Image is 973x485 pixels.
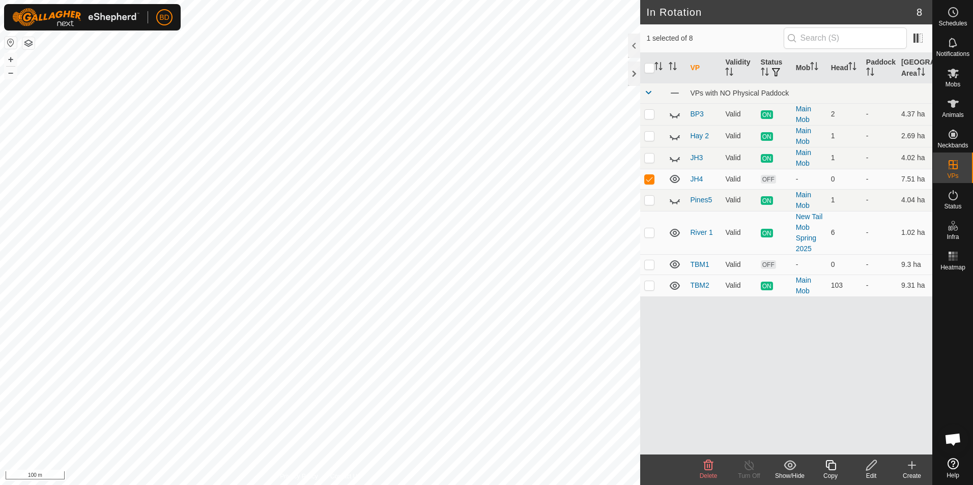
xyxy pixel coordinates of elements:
div: New Tail Mob Spring 2025 [796,211,823,254]
button: – [5,67,17,79]
span: Status [944,203,961,209]
span: BD [159,12,169,23]
span: ON [761,282,773,290]
td: 0 [827,254,862,275]
span: Animals [942,112,964,118]
span: 8 [917,5,922,20]
span: ON [761,132,773,141]
span: Mobs [946,81,960,87]
span: Heatmap [940,264,965,270]
td: Valid [721,147,756,169]
td: Valid [721,103,756,125]
div: Turn Off [729,471,769,480]
th: Status [757,53,792,83]
td: - [862,275,897,296]
p-sorticon: Activate to sort [810,64,818,72]
th: Validity [721,53,756,83]
p-sorticon: Activate to sort [917,69,925,77]
th: [GEOGRAPHIC_DATA] Area [897,53,932,83]
td: 9.31 ha [897,275,932,296]
td: Valid [721,275,756,296]
span: Schedules [938,20,967,26]
a: BP3 [690,110,703,118]
div: VPs with NO Physical Paddock [690,89,928,97]
td: - [862,147,897,169]
td: 1.02 ha [897,211,932,254]
a: JH3 [690,154,703,162]
button: Map Layers [22,37,35,49]
h2: In Rotation [646,6,916,18]
td: 4.37 ha [897,103,932,125]
td: 9.3 ha [897,254,932,275]
td: - [862,211,897,254]
td: Valid [721,211,756,254]
td: - [862,103,897,125]
span: Neckbands [937,142,968,148]
button: Reset Map [5,37,17,49]
div: - [796,259,823,270]
span: Delete [700,472,718,479]
td: 103 [827,275,862,296]
div: - [796,174,823,185]
th: Paddock [862,53,897,83]
td: - [862,189,897,211]
td: 6 [827,211,862,254]
a: Open chat [938,424,968,454]
td: Valid [721,125,756,147]
a: Privacy Policy [280,472,318,481]
a: Hay 2 [690,132,709,140]
div: Main Mob [796,275,823,296]
td: 2 [827,103,862,125]
button: + [5,53,17,66]
span: OFF [761,260,776,269]
div: Copy [810,471,851,480]
td: 1 [827,189,862,211]
div: Main Mob [796,147,823,169]
td: 4.04 ha [897,189,932,211]
td: - [862,254,897,275]
a: Help [933,454,973,482]
div: Main Mob [796,190,823,211]
th: Head [827,53,862,83]
div: Main Mob [796,104,823,125]
span: VPs [947,173,958,179]
div: Create [892,471,932,480]
td: 4.02 ha [897,147,932,169]
img: Gallagher Logo [12,8,139,26]
p-sorticon: Activate to sort [669,64,677,72]
p-sorticon: Activate to sort [654,64,663,72]
a: TBM1 [690,260,709,268]
td: - [862,125,897,147]
td: 0 [827,169,862,189]
span: Infra [947,234,959,240]
th: Mob [792,53,827,83]
a: TBM2 [690,281,709,289]
td: 1 [827,147,862,169]
span: ON [761,110,773,119]
td: 2.69 ha [897,125,932,147]
p-sorticon: Activate to sort [761,69,769,77]
td: Valid [721,189,756,211]
div: Edit [851,471,892,480]
span: Help [947,472,959,478]
a: Pines5 [690,196,712,204]
div: Show/Hide [769,471,810,480]
th: VP [686,53,721,83]
p-sorticon: Activate to sort [866,69,874,77]
span: Notifications [936,51,969,57]
td: - [862,169,897,189]
td: Valid [721,169,756,189]
span: ON [761,196,773,205]
a: River 1 [690,228,712,236]
span: 1 selected of 8 [646,33,783,44]
td: Valid [721,254,756,275]
input: Search (S) [784,27,907,49]
div: Main Mob [796,126,823,147]
a: Contact Us [330,472,360,481]
a: JH4 [690,175,703,183]
span: ON [761,229,773,237]
span: ON [761,154,773,163]
td: 1 [827,125,862,147]
span: OFF [761,175,776,184]
p-sorticon: Activate to sort [848,64,856,72]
